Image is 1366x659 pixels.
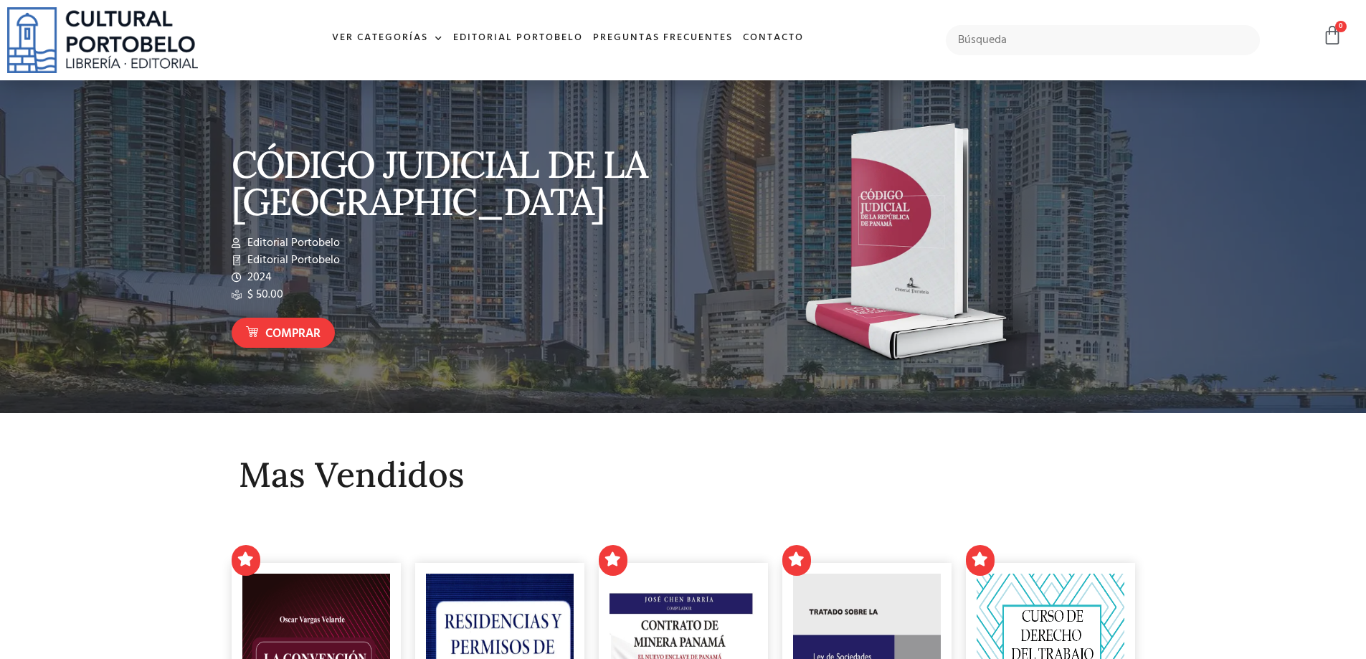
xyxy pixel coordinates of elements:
[232,318,335,349] a: Comprar
[327,23,448,54] a: Ver Categorías
[244,269,272,286] span: 2024
[738,23,809,54] a: Contacto
[1322,25,1342,46] a: 0
[1335,21,1347,32] span: 0
[265,325,321,343] span: Comprar
[239,456,1128,494] h2: Mas Vendidos
[244,234,340,252] span: Editorial Portobelo
[448,23,588,54] a: Editorial Portobelo
[244,286,283,303] span: $ 50.00
[946,25,1261,55] input: Búsqueda
[588,23,738,54] a: Preguntas frecuentes
[244,252,340,269] span: Editorial Portobelo
[232,146,676,220] p: CÓDIGO JUDICIAL DE LA [GEOGRAPHIC_DATA]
